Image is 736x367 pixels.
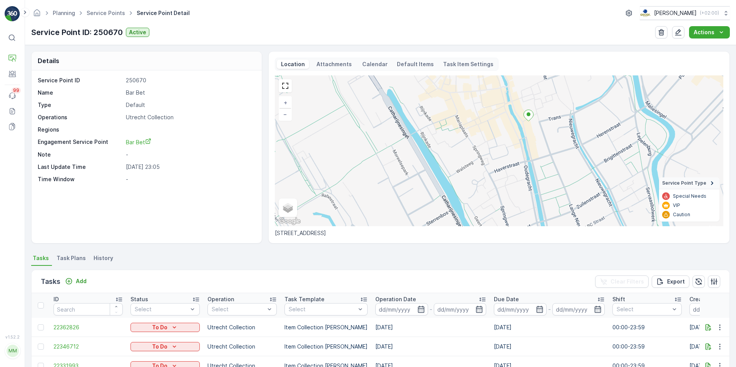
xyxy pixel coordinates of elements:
[283,111,287,117] span: −
[654,9,697,17] p: [PERSON_NAME]
[284,99,287,106] span: +
[7,345,19,357] div: MM
[62,277,90,286] button: Add
[5,335,20,339] span: v 1.52.2
[430,305,432,314] p: -
[38,113,123,121] p: Operations
[652,275,689,288] button: Export
[494,303,547,315] input: dd/mm/yyyy
[41,276,60,287] p: Tasks
[54,343,123,350] a: 22346712
[277,216,302,226] img: Google
[94,254,113,262] span: History
[87,10,125,16] a: Service Points
[5,6,20,22] img: logo
[126,138,254,146] a: Bar Bet
[135,305,188,313] p: Select
[126,113,254,121] p: Utrecht Collection
[33,254,49,262] span: Tasks
[375,295,416,303] p: Operation Date
[371,318,490,337] td: [DATE]
[13,87,19,93] p: 99
[552,303,605,315] input: dd/mm/yyyy
[284,324,368,331] p: Item Collection [PERSON_NAME]
[284,343,368,350] p: Item Collection [PERSON_NAME]
[371,337,490,356] td: [DATE]
[548,305,551,314] p: -
[126,28,149,37] button: Active
[595,275,649,288] button: Clear Filters
[490,337,609,356] td: [DATE]
[673,193,706,199] p: Special Needs
[54,295,59,303] p: ID
[126,175,254,183] p: -
[673,202,680,209] p: VIP
[362,60,388,68] p: Calendar
[279,97,291,108] a: Zoom In
[640,9,651,17] img: basis-logo_rgb2x.png
[617,305,670,313] p: Select
[689,26,730,38] button: Actions
[54,303,123,315] input: Search
[667,278,685,285] p: Export
[5,88,20,103] a: 99
[612,295,625,303] p: Shift
[279,108,291,120] a: Zoom Out
[375,303,428,315] input: dd/mm/yyyy
[53,10,75,16] a: Planning
[38,344,44,350] div: Toggle Row Selected
[434,303,487,315] input: dd/mm/yyyy
[152,324,167,331] p: To Do
[38,126,123,133] p: Regions
[662,180,706,186] span: Service Point Type
[212,305,265,313] p: Select
[289,305,356,313] p: Select
[275,229,723,237] p: [STREET_ADDRESS]
[207,324,277,331] p: Utrecht Collection
[76,277,87,285] p: Add
[397,60,434,68] p: Default Items
[611,278,644,285] p: Clear Filters
[38,138,123,146] p: Engagement Service Point
[38,56,59,65] p: Details
[38,89,123,97] p: Name
[700,10,719,16] p: ( +02:00 )
[126,89,254,97] p: Bar Bet
[490,318,609,337] td: [DATE]
[126,151,254,158] p: -
[5,341,20,361] button: MM
[694,28,714,36] p: Actions
[673,212,690,218] p: Caution
[315,60,353,68] p: Attachments
[129,28,146,36] p: Active
[38,151,123,158] p: Note
[130,295,148,303] p: Status
[31,27,123,38] p: Service Point ID: 250670
[130,342,200,351] button: To Do
[130,323,200,332] button: To Do
[38,77,123,84] p: Service Point ID
[57,254,86,262] span: Task Plans
[207,343,277,350] p: Utrecht Collection
[280,60,306,68] p: Location
[284,295,325,303] p: Task Template
[126,139,151,145] span: Bar Bet
[640,6,730,20] button: [PERSON_NAME](+02:00)
[33,12,41,18] a: Homepage
[494,295,519,303] p: Due Date
[152,343,167,350] p: To Do
[126,101,254,109] p: Default
[612,343,682,350] p: 00:00-23:59
[135,9,191,17] span: Service Point Detail
[207,295,234,303] p: Operation
[38,175,123,183] p: Time Window
[279,199,296,216] a: Layers
[689,295,728,303] p: Creation Time
[38,101,123,109] p: Type
[126,77,254,84] p: 250670
[659,177,719,189] summary: Service Point Type
[38,163,123,171] p: Last Update Time
[54,324,123,331] a: 22362826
